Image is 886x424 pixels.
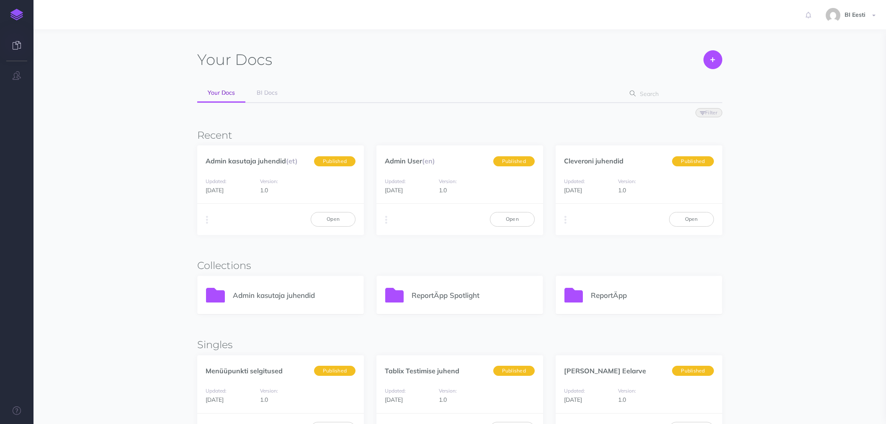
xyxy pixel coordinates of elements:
span: 1.0 [439,396,447,403]
span: 1.0 [618,186,626,194]
span: Your Docs [208,89,235,96]
span: 1.0 [439,186,447,194]
a: Tablix Testimise juhend [385,367,459,375]
span: (en) [422,157,435,165]
a: Your Docs [197,84,245,103]
a: Cleveroni juhendid [564,157,623,165]
small: Version: [439,388,457,394]
h3: Recent [197,130,722,141]
a: BI Docs [246,84,288,102]
a: Admin User(en) [385,157,435,165]
small: Updated: [206,178,227,184]
img: 9862dc5e82047a4d9ba6d08c04ce6da6.jpg [826,8,840,23]
small: Updated: [564,178,585,184]
small: Version: [260,388,278,394]
span: BI Eesti [840,11,870,18]
a: Open [490,212,535,226]
a: Open [311,212,355,226]
span: [DATE] [206,396,224,403]
small: Version: [618,388,636,394]
small: Updated: [385,178,406,184]
a: Admin kasutaja juhendid(et) [206,157,298,165]
span: (et) [286,157,298,165]
span: [DATE] [385,396,403,403]
span: 1.0 [260,186,268,194]
a: Open [669,212,714,226]
h3: Collections [197,260,722,271]
h3: Singles [197,339,722,350]
span: [DATE] [564,186,582,194]
span: 1.0 [260,396,268,403]
i: More actions [385,214,387,226]
small: Version: [439,178,457,184]
span: BI Docs [257,89,278,96]
span: [DATE] [564,396,582,403]
img: icon-folder.svg [206,288,225,302]
small: Updated: [385,388,406,394]
small: Version: [260,178,278,184]
p: Admin kasutaja juhendid [233,290,355,301]
span: 1.0 [618,396,626,403]
h1: Docs [197,50,272,69]
input: Search [637,86,709,101]
i: More actions [564,214,567,226]
small: Updated: [564,388,585,394]
span: [DATE] [385,186,403,194]
p: ReportÄpp [591,290,713,301]
a: [PERSON_NAME] Eelarve [564,367,646,375]
p: ReportÄpp Spotlight [412,290,534,301]
a: Menüüpunkti selgitused [206,367,283,375]
img: logo-mark.svg [10,9,23,21]
small: Updated: [206,388,227,394]
span: Your [197,50,231,69]
i: More actions [206,214,208,226]
button: Filter [695,108,722,117]
img: icon-folder.svg [564,288,583,302]
span: [DATE] [206,186,224,194]
img: icon-folder.svg [385,288,404,302]
small: Version: [618,178,636,184]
